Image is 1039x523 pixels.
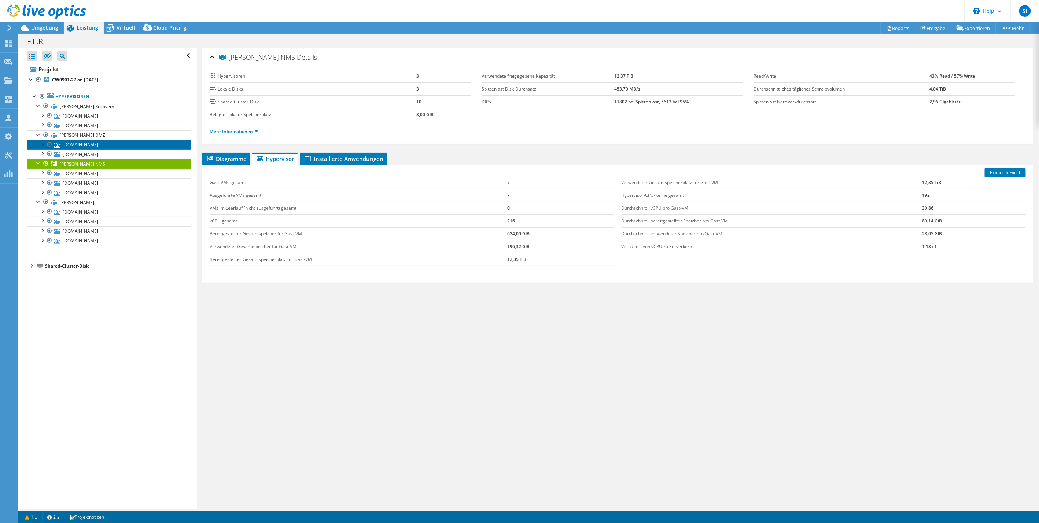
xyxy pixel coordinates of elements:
span: [PERSON_NAME] NMS [219,54,295,61]
b: 3 [416,73,419,79]
b: 453,70 MB/s [615,86,641,92]
b: 4,04 TiB [930,86,946,92]
a: [DOMAIN_NAME] [27,169,191,178]
label: Hypervisoren [210,73,416,80]
td: Durchschnittl. verwendeter Speicher pro Gast-VM [622,227,922,240]
td: 89,14 GiB [922,214,1026,227]
a: [DOMAIN_NAME] [27,188,191,198]
b: 2,96 Gigabits/s [930,99,961,105]
a: 1 [20,512,43,522]
a: 2 [42,512,65,522]
td: 192 [922,189,1026,202]
a: Reports [880,22,915,34]
a: Hypervisoren [27,92,191,102]
span: Installierte Anwendungen [304,155,383,162]
label: Durchschnittliches tägliches Schreibvolumen [754,85,930,93]
span: [PERSON_NAME] NMS [60,161,105,167]
b: 11802 bei Spitzenlast, 5613 bei 95% [615,99,689,105]
a: CW0901-27 on [DATE] [27,75,191,85]
td: 1,13 : 1 [922,240,1026,253]
td: VMs im Leerlauf (nicht ausgeführt) gesamt [210,202,507,214]
a: Projektnotizen [65,512,109,522]
label: Belegter lokaler Speicherplatz [210,111,416,118]
td: Verhältnis von vCPU zu Serverkern [622,240,922,253]
a: [DOMAIN_NAME] [27,121,191,130]
b: 3,00 GiB [416,111,434,118]
span: Cloud Pricing [153,24,187,31]
b: 12,37 TiB [615,73,634,79]
td: Ausgeführte VMs gesamt [210,189,507,202]
a: Fischer HA DMZ [27,130,191,140]
td: Bereitgestellter Gesamtspeicher für Gast-VM [210,227,507,240]
a: Projekt [27,63,191,75]
b: 10 [416,99,421,105]
label: Read/Write [754,73,930,80]
label: Spitzenlast Netzwerkdurchsatz [754,98,930,106]
td: 196,32 GiB [508,240,614,253]
span: [PERSON_NAME] [60,199,94,206]
a: [DOMAIN_NAME] [27,207,191,217]
td: 12,35 TiB [508,253,614,266]
a: Freigabe [915,22,951,34]
td: 624,00 GiB [508,227,614,240]
a: [DOMAIN_NAME] [27,178,191,188]
span: Umgebung [31,24,58,31]
a: [DOMAIN_NAME] [27,140,191,150]
svg: \n [973,8,980,14]
a: [DOMAIN_NAME] [27,111,191,121]
a: Mehr [996,22,1030,34]
b: 3 [416,86,419,92]
a: Fischer HA NMS [27,159,191,169]
span: Details [297,53,317,62]
td: 7 [508,189,614,202]
a: [DOMAIN_NAME] [27,226,191,236]
label: Lokale Disks [210,85,416,93]
span: Hypervisor [256,155,294,162]
td: vCPU gesamt [210,214,507,227]
b: 43% Read / 57% Write [930,73,976,79]
span: [PERSON_NAME] DMZ [60,132,105,138]
td: Verwendeter Gesamtspeicher für Gast-VM [210,240,507,253]
span: [PERSON_NAME] Recovery [60,103,114,110]
td: Bereitgestellter Gesamtspeicherplatz für Gast-VM [210,253,507,266]
h1: F.E.R. [24,37,56,45]
td: Durchschnittl. vCPU pro Gast-VM [622,202,922,214]
span: Leistung [77,24,98,31]
td: Gast-VMs gesamt [210,176,507,189]
a: Exportieren [951,22,996,34]
b: CW0901-27 on [DATE] [52,77,98,83]
a: Fischer HA [27,198,191,207]
span: Virtuell [117,24,135,31]
div: Shared-Cluster-Disk [45,262,191,270]
span: SI [1019,5,1031,17]
td: 0 [508,202,614,214]
td: Verwendeter Gesamtspeicherplatz für Gast-VM [622,176,922,189]
a: Export to Excel [985,168,1026,177]
a: [DOMAIN_NAME] [27,150,191,159]
a: Fischer HA Recovery [27,102,191,111]
td: 28,05 GiB [922,227,1026,240]
label: Verwendete freigegebene Kapazität [482,73,615,80]
td: 7 [508,176,614,189]
a: [DOMAIN_NAME] [27,236,191,246]
td: Durchschnittl. bereitgestellter Speicher pro Gast-VM [622,214,922,227]
td: Hypervisor-CPU-Kerne gesamt [622,189,922,202]
td: 12,35 TiB [922,176,1026,189]
a: [DOMAIN_NAME] [27,217,191,226]
td: 216 [508,214,614,227]
span: Diagramme [206,155,247,162]
label: IOPS [482,98,615,106]
a: Mehr Informationen [210,128,258,135]
td: 30,86 [922,202,1026,214]
label: Shared-Cluster-Disk [210,98,416,106]
label: Spitzenlast Disk-Durchsatz [482,85,615,93]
